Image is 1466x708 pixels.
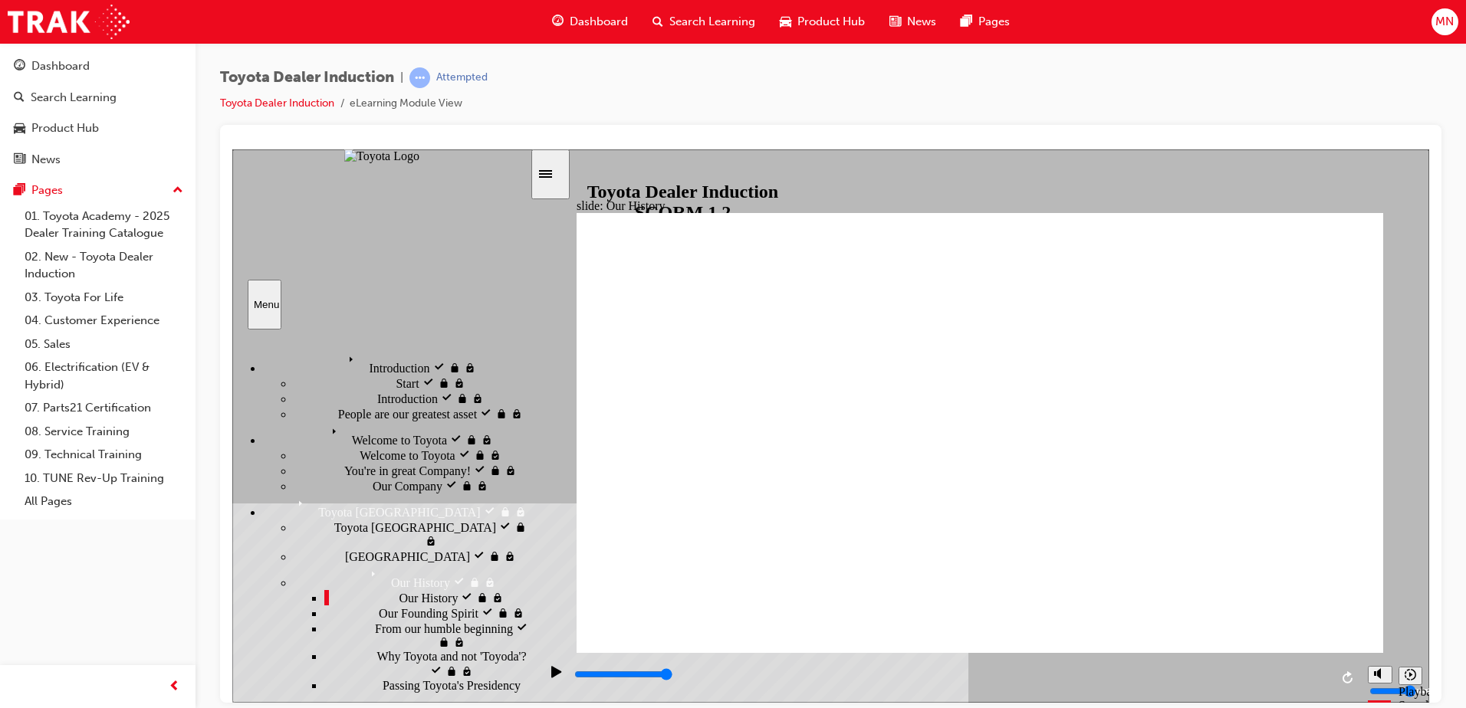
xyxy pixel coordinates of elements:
[284,473,296,486] span: visited
[31,344,297,370] div: Toyota Japan
[61,241,297,257] div: Introduction
[31,182,63,199] div: Pages
[14,184,25,198] span: pages-icon
[1137,536,1236,548] input: volume
[220,97,334,110] a: Toyota Dealer Induction
[267,372,282,385] span: visited
[267,356,282,369] span: locked
[220,69,394,87] span: Toyota Dealer Induction
[248,284,261,297] span: visited, locked
[8,5,130,39] img: Trak
[92,471,297,500] div: From our humble beginning
[1166,517,1190,536] button: Playback speed
[61,399,297,415] div: Japan
[61,257,297,272] div: People are our greatest asset
[248,258,263,271] span: visited
[6,114,189,143] a: Product Hub
[61,370,297,399] div: Toyota Japan
[409,67,430,88] span: learningRecordVerb_ATTEMPT-icon
[31,57,90,75] div: Dashboard
[6,176,189,205] button: Pages
[278,258,291,271] span: visited, locked
[159,427,218,440] span: Our History
[21,149,43,161] div: Menu
[256,401,271,414] span: locked
[14,60,25,74] span: guage-icon
[6,84,189,112] a: Search Learning
[241,401,256,414] span: visited
[948,6,1022,38] a: pages-iconPages
[233,284,248,297] span: locked
[14,91,25,105] span: search-icon
[350,95,462,113] li: eLearning Module View
[400,69,403,87] span: |
[271,401,284,414] span: visited, locked
[92,529,297,572] div: Passing Toyota's Presidency Akio Toyoda to Koji Sato
[192,385,205,398] span: visited, locked
[92,456,297,471] div: Our Founding Spirit
[244,330,256,343] span: visited, locked
[18,245,189,286] a: 02. New - Toyota Dealer Induction
[282,356,294,369] span: visited, locked
[236,427,251,440] span: locked
[907,13,936,31] span: News
[280,457,292,470] span: visited, locked
[282,372,294,385] span: locked
[61,298,297,313] div: Welcome to Toyota
[961,12,972,31] span: pages-icon
[889,12,901,31] span: news-icon
[213,516,228,529] span: locked
[1128,503,1189,553] div: misc controls
[61,415,297,441] div: Our History
[18,467,189,490] a: 10. TUNE Rev-Up Training
[263,258,278,271] span: locked
[6,146,189,174] a: News
[652,12,663,31] span: search-icon
[570,13,628,31] span: Dashboard
[1105,517,1128,540] button: Replay (Ctrl+Alt+R)
[251,427,264,440] span: visited, locked
[61,329,297,344] div: Our Company
[205,487,221,500] span: locked
[173,181,183,201] span: up-icon
[780,12,791,31] span: car-icon
[259,442,271,455] span: visited, locked
[18,356,189,396] a: 06. Electrification (EV & Hybrid)
[201,212,216,225] span: visited
[978,13,1010,31] span: Pages
[6,52,189,80] a: Dashboard
[31,151,61,169] div: News
[257,300,269,313] span: visited, locked
[61,313,297,329] div: You're in great Company!
[18,333,189,356] a: 05. Sales
[31,120,99,137] div: Product Hub
[249,457,265,470] span: visited
[768,6,877,38] a: car-iconProduct Hub
[18,309,189,333] a: 04. Customer Experience
[307,503,1128,553] div: playback controls
[18,443,189,467] a: 09. Technical Training
[552,12,564,31] span: guage-icon
[120,284,215,297] span: Welcome to Toyota
[31,272,297,298] div: Welcome to Toyota
[221,427,236,440] span: visited
[251,356,267,369] span: visited
[307,516,333,542] button: Play (Ctrl+Alt+P)
[6,49,189,176] button: DashboardSearch LearningProduct HubNews
[14,153,25,167] span: news-icon
[228,330,244,343] span: locked
[540,6,640,38] a: guage-iconDashboard
[18,286,189,310] a: 03. Toyota For Life
[1435,13,1454,31] span: MN
[18,490,189,513] a: All Pages
[877,6,948,38] a: news-iconNews
[797,13,865,31] span: Product Hub
[18,420,189,444] a: 08. Service Training
[1431,8,1458,35] button: MN
[265,457,280,470] span: locked
[198,516,213,529] span: visited
[15,130,49,180] button: Menu
[232,212,244,225] span: visited, locked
